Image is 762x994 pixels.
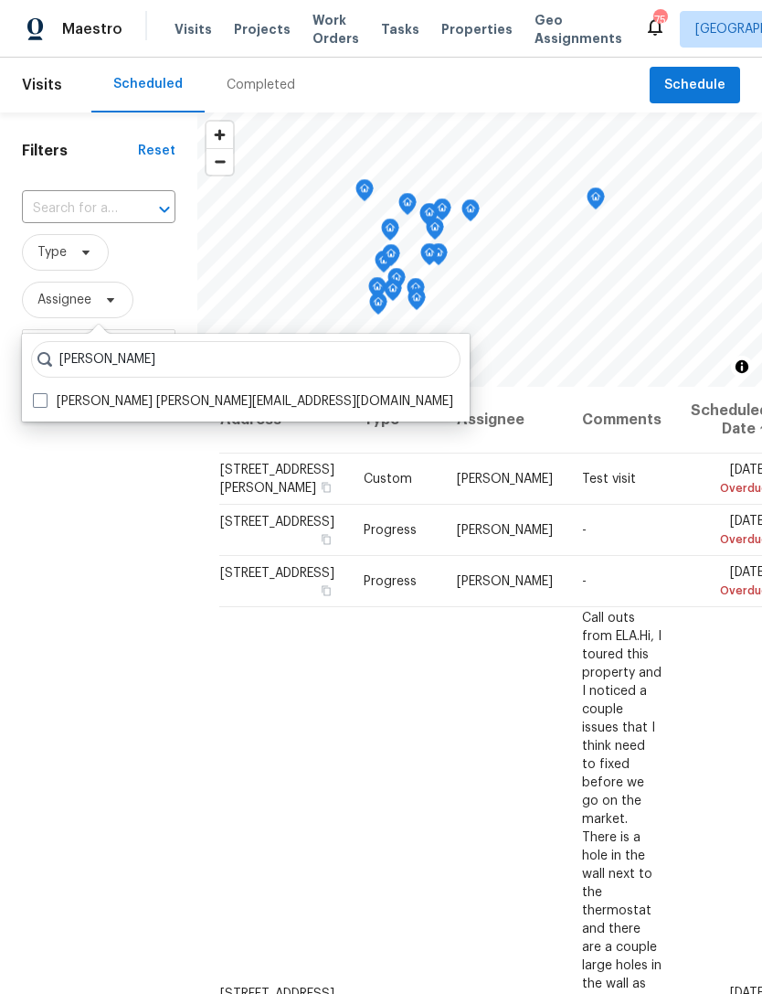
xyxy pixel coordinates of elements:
div: Map marker [407,288,426,316]
div: Map marker [433,198,451,227]
span: Geo Assignments [534,11,622,48]
div: Map marker [407,278,425,306]
span: Visits [175,20,212,38]
div: Map marker [375,251,393,279]
div: Map marker [382,244,400,273]
span: Schedule [664,74,725,97]
div: Map marker [419,204,438,232]
span: Assignee [37,291,91,309]
button: Zoom in [206,122,233,148]
span: Test visit [582,473,636,486]
button: Copy Address [318,583,334,599]
button: Copy Address [318,479,334,496]
span: [STREET_ADDRESS] [220,567,334,580]
span: [PERSON_NAME] [457,524,553,537]
span: Tasks [381,23,419,36]
button: Schedule [650,67,740,104]
span: Work Orders [312,11,359,48]
span: Custom [364,473,412,486]
button: Zoom out [206,148,233,175]
span: - [582,524,587,537]
button: Toggle attribution [731,356,753,378]
div: Map marker [420,203,439,231]
span: Visits [22,65,62,105]
div: Map marker [420,243,439,272]
div: Map marker [369,293,387,321]
div: Reset [138,142,175,160]
div: Scheduled [113,75,183,93]
span: - [582,575,587,588]
th: Assignee [442,387,567,454]
h1: Filters [22,142,138,160]
div: Map marker [587,187,605,216]
span: Projects [234,20,291,38]
div: Map marker [355,179,374,208]
div: Map marker [384,279,402,307]
span: Properties [441,20,513,38]
span: [STREET_ADDRESS][PERSON_NAME] [220,464,334,495]
label: [PERSON_NAME] [PERSON_NAME][EMAIL_ADDRESS][DOMAIN_NAME] [33,392,453,411]
input: Search for an address... [22,195,124,223]
span: [PERSON_NAME] [457,575,553,588]
div: Map marker [381,219,399,247]
span: Progress [364,524,417,537]
span: [STREET_ADDRESS] [220,516,334,529]
button: Copy Address [318,531,334,548]
th: Comments [567,387,676,454]
div: Map marker [398,193,417,221]
span: Progress [364,575,417,588]
span: [PERSON_NAME] [457,473,553,486]
div: Map marker [461,199,480,228]
span: Zoom out [206,149,233,175]
div: 75 [653,11,666,29]
button: Open [152,197,177,222]
div: Completed [227,76,295,94]
div: Map marker [429,243,448,272]
span: Toggle attribution [736,357,747,377]
span: Type [37,243,67,262]
div: Map marker [387,268,406,296]
span: Maestro [62,20,122,38]
div: Map marker [368,277,386,305]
